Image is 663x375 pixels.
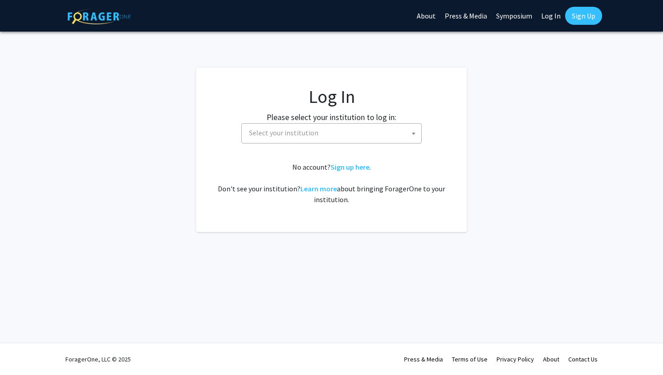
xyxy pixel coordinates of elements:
[214,86,449,107] h1: Log In
[565,7,602,25] a: Sign Up
[452,355,488,363] a: Terms of Use
[625,334,656,368] iframe: Chat
[497,355,534,363] a: Privacy Policy
[267,111,396,123] label: Please select your institution to log in:
[214,162,449,205] div: No account? . Don't see your institution? about bringing ForagerOne to your institution.
[404,355,443,363] a: Press & Media
[249,128,318,137] span: Select your institution
[331,162,369,171] a: Sign up here
[245,124,421,142] span: Select your institution
[65,343,131,375] div: ForagerOne, LLC © 2025
[543,355,559,363] a: About
[68,9,131,24] img: ForagerOne Logo
[300,184,337,193] a: Learn more about bringing ForagerOne to your institution
[568,355,598,363] a: Contact Us
[241,123,422,144] span: Select your institution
